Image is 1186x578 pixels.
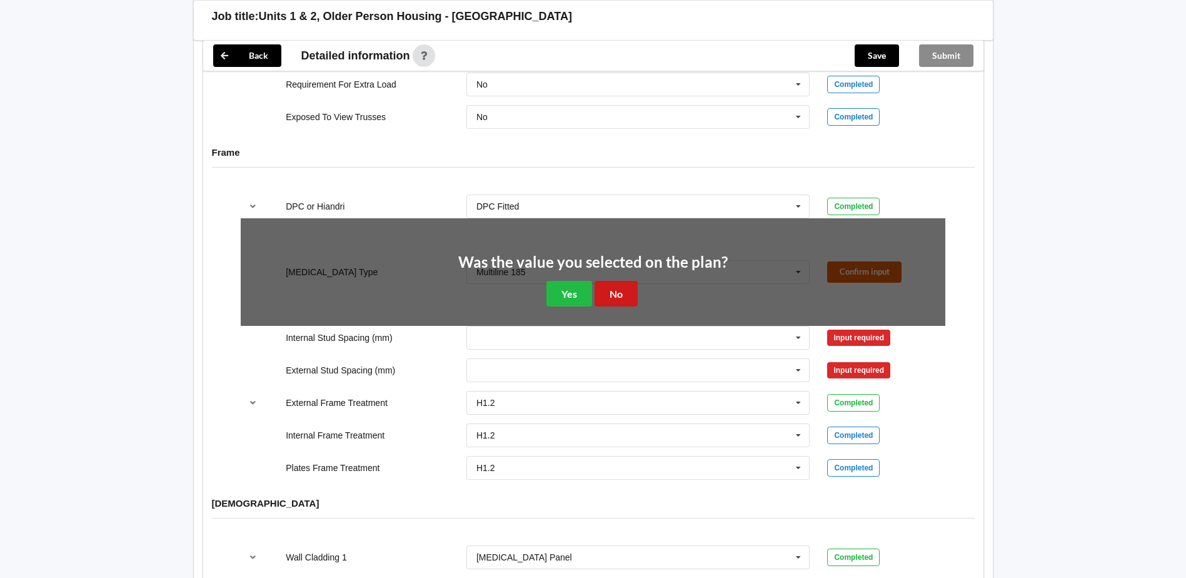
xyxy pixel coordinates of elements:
div: Input required [827,362,890,378]
div: Completed [827,198,880,215]
div: Completed [827,394,880,412]
div: No [476,80,488,89]
button: reference-toggle [241,546,265,569]
h4: Frame [212,146,975,158]
h3: Job title: [212,9,259,24]
div: Input required [827,330,890,346]
label: Internal Stud Spacing (mm) [286,333,392,343]
div: No [476,113,488,121]
button: reference-toggle [241,392,265,414]
div: H1.2 [476,431,495,440]
div: [MEDICAL_DATA] Panel [476,553,572,562]
div: H1.2 [476,398,495,407]
button: Back [213,44,281,67]
label: External Stud Spacing (mm) [286,365,395,375]
button: reference-toggle [241,195,265,218]
h4: [DEMOGRAPHIC_DATA] [212,497,975,509]
div: Completed [827,108,880,126]
div: Completed [827,427,880,444]
button: No [595,281,638,307]
div: DPC Fitted [476,202,519,211]
label: Internal Frame Treatment [286,430,384,440]
h3: Units 1 & 2, Older Person Housing - [GEOGRAPHIC_DATA] [259,9,572,24]
button: Yes [546,281,592,307]
h2: Was the value you selected on the plan? [458,253,728,272]
label: Requirement For Extra Load [286,79,396,89]
div: Completed [827,459,880,477]
label: Exposed To View Trusses [286,112,386,122]
div: H1.2 [476,464,495,472]
button: Save [855,44,899,67]
span: Detailed information [301,50,410,61]
label: External Frame Treatment [286,398,388,408]
div: Completed [827,76,880,93]
label: DPC or Hiandri [286,201,344,211]
label: Wall Cladding 1 [286,552,347,562]
label: Plates Frame Treatment [286,463,379,473]
div: Completed [827,549,880,566]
